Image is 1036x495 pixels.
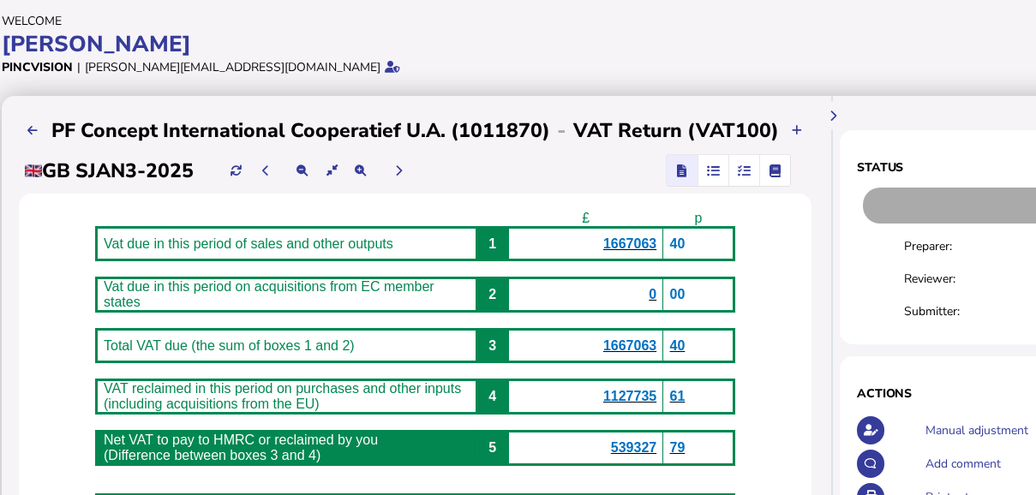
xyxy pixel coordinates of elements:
[857,416,885,444] button: Make an adjustment to this return.
[222,157,250,185] button: Refresh data for current period
[25,158,194,184] h2: GB SJAN3-2025
[670,440,686,455] span: 79
[573,117,779,144] h2: VAT Return (VAT100)
[783,116,811,145] button: Upload transactions
[104,236,393,251] span: Vat due in this period of sales and other outputs
[550,116,573,144] div: -
[19,116,47,145] button: Upload list
[51,117,550,144] h2: PF Concept International Cooperatief U.A. (1011870)
[252,157,280,185] button: Previous period
[488,287,496,301] span: 2
[603,338,656,353] b: 1667063
[695,211,703,225] span: p
[670,236,686,251] span: 40
[818,102,847,130] button: Hide
[104,432,378,447] span: Net VAT to pay to HMRC or reclaimed by you
[2,29,770,59] div: [PERSON_NAME]
[346,157,374,185] button: Make the return view larger
[104,338,355,353] span: Total VAT due (the sum of boxes 1 and 2)
[698,155,728,186] mat-button-toggle: Reconcilliation view by document
[670,389,686,403] span: 61
[385,157,413,185] button: Next period
[603,389,656,403] span: 1127735
[104,448,320,462] span: (Difference between boxes 3 and 4)
[85,59,380,75] div: [PERSON_NAME][EMAIL_ADDRESS][DOMAIN_NAME]
[488,389,496,403] span: 4
[289,157,317,185] button: Make the return view smaller
[670,338,686,353] span: 40
[728,155,759,186] mat-button-toggle: Reconcilliation view by tax code
[759,155,790,186] mat-button-toggle: Ledger
[582,211,590,225] span: £
[104,279,434,309] span: Vat due in this period on acquisitions from EC member states
[25,164,42,177] img: gb.png
[2,59,73,75] div: Pincvision
[488,440,496,455] span: 5
[603,236,656,251] span: 1667063
[2,13,770,29] div: Welcome
[385,61,400,73] i: Email verified
[318,157,346,185] button: Reset the return view
[670,287,686,301] span: 00
[611,440,656,455] b: 539327
[649,287,656,301] span: 0
[104,381,461,411] span: VAT reclaimed in this period on purchases and other inputs (including acquisitions from the EU)
[488,338,496,353] span: 3
[488,236,496,251] span: 1
[667,155,698,186] mat-button-toggle: Return view
[77,59,81,75] div: |
[857,450,885,478] button: Make a comment in the activity log.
